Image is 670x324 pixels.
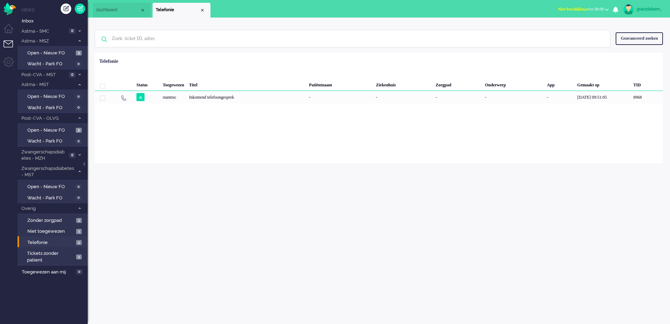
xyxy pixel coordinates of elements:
[20,28,67,35] span: Astma - SMC
[27,228,74,235] span: Niet toegewezen
[622,4,663,15] a: gvandekempe
[27,105,74,111] span: Wacht - Park FO
[20,183,87,190] a: Open - Nieuw FO 0
[69,153,75,158] span: 0
[4,40,19,56] li: Tickets menu
[75,105,82,110] span: 0
[160,77,187,91] div: Toegewezen
[76,218,82,223] span: 1
[27,250,74,263] span: Tickets zonder patient
[27,127,74,134] span: Open - Nieuw FO
[20,17,88,25] a: Inbox
[433,77,483,91] div: Zorgpad
[107,30,601,47] input: Zoek: ticket ID, adres
[483,77,544,91] div: Onderwerp
[20,115,75,122] span: Post-CVA - OLVG
[99,58,118,65] div: Telefonie
[616,32,663,45] div: Geavanceerd zoeken
[93,3,151,18] li: Dashboard
[136,93,145,101] span: n
[4,57,19,73] li: Admin menu
[95,91,663,103] div: 8968
[27,195,74,201] span: Wacht - Park FO
[69,28,75,34] span: 0
[69,72,75,78] span: 0
[544,91,575,103] div: -
[20,227,87,235] a: Niet toegewezen 1
[187,91,307,103] div: Inkomend telefoongesprek
[76,240,82,245] span: 1
[200,7,205,13] div: Close tab
[575,91,631,103] div: [DATE] 09:51:05
[156,7,200,13] span: Telefonie
[483,91,544,103] div: -
[558,7,604,12] span: for 00:00
[20,92,87,100] a: Open - Nieuw FO 0
[374,77,433,91] div: Ziekenhuis
[623,4,634,15] img: avatar
[20,38,75,45] span: Astma - MSZ
[4,3,16,15] img: flow_omnibird.svg
[20,72,67,78] span: Post-CVA - MST
[307,77,374,91] div: Patiëntnaam
[134,77,160,91] div: Status
[121,95,127,101] img: ic_telephone_grey.svg
[20,268,88,276] a: Toegewezen aan mij 0
[27,50,74,57] span: Open - Nieuw FO
[20,194,87,201] a: Wacht - Park FO 0
[20,49,87,57] a: Open - Nieuw FO 3
[20,205,75,212] span: Overig
[558,7,589,12] span: Niet beschikbaar
[187,77,307,91] div: Titel
[544,77,575,91] div: App
[140,7,146,13] div: Close tab
[76,254,82,260] span: 1
[22,18,88,25] span: Inbox
[27,184,74,190] span: Open - Nieuw FO
[631,91,663,103] div: 8968
[75,196,82,201] span: 0
[20,238,87,246] a: Telefonie 1
[21,7,88,13] li: Views
[631,77,663,91] div: TID
[27,61,74,67] span: Wacht - Park FO
[20,81,75,88] span: Astma - MST
[20,104,87,111] a: Wacht - Park FO 0
[61,4,71,14] div: Creëer ticket
[153,3,210,18] li: View
[20,149,67,162] span: Zwangerschapsdiabetes - MZH
[75,94,82,99] span: 0
[75,61,82,67] span: 0
[75,4,85,14] a: Quick Ticket
[76,128,82,133] span: 2
[554,2,613,18] li: Niet beschikbaarfor 00:00
[76,229,82,234] span: 1
[554,4,613,14] button: Niet beschikbaarfor 00:00
[95,30,113,48] img: ic-search-icon.svg
[637,6,663,13] div: gvandekempe
[160,91,187,103] div: stanmsc
[575,77,631,91] div: Gemaakt op
[76,269,82,275] span: 0
[27,93,74,100] span: Open - Nieuw FO
[20,249,87,263] a: Tickets zonder patient 1
[20,216,87,224] a: Zonder zorgpad 1
[75,139,82,144] span: 0
[307,91,374,103] div: -
[27,239,74,246] span: Telefonie
[433,91,483,103] div: -
[20,60,87,67] a: Wacht - Park FO 0
[27,217,74,224] span: Zonder zorgpad
[374,91,433,103] div: -
[76,51,82,56] span: 3
[20,137,87,145] a: Wacht - Park FO 0
[20,165,75,178] span: Zwangerschapsdiabetes - MST
[96,7,140,13] span: dashboard
[4,24,19,40] li: Dashboard menu
[20,126,87,134] a: Open - Nieuw FO 2
[27,138,74,145] span: Wacht - Park FO
[4,5,16,10] a: Omnidesk
[22,269,74,276] span: Toegewezen aan mij
[75,184,82,190] span: 0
